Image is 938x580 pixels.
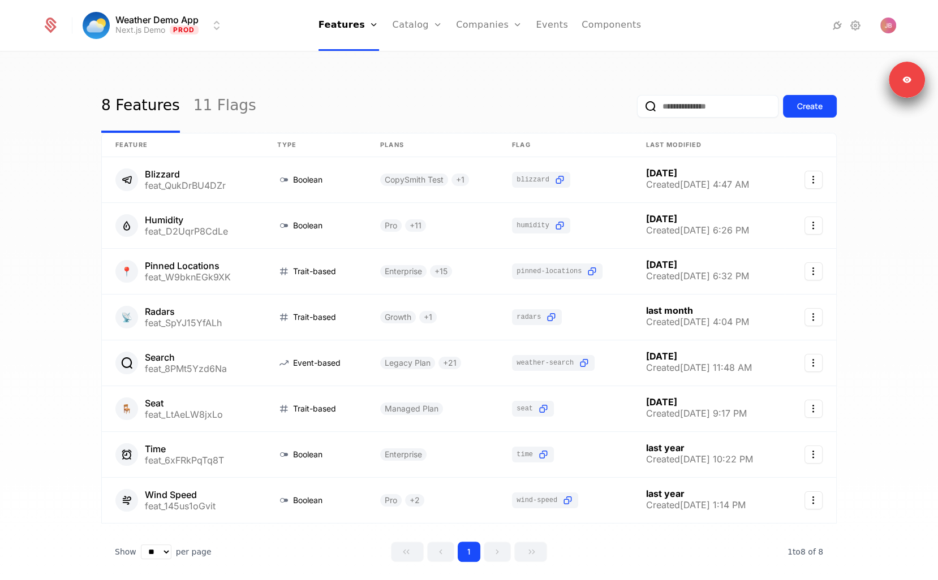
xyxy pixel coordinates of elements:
div: Page navigation [391,542,547,562]
span: Prod [170,25,199,34]
div: Create [797,101,823,112]
th: Last Modified [632,133,785,157]
button: Go to last page [514,542,547,562]
a: Settings [849,19,862,32]
button: Select action [804,491,823,509]
button: Select action [804,308,823,326]
button: Go to first page [391,542,424,562]
button: Select action [804,400,823,418]
th: Plans [367,133,498,157]
th: Flag [498,133,632,157]
span: 1 to 8 of [788,547,818,556]
button: Select action [804,445,823,464]
img: Weather Demo App [83,12,110,39]
span: 8 [788,547,823,556]
button: Select action [804,354,823,372]
div: Next.js Demo [115,24,165,36]
span: per page [176,546,212,557]
select: Select page size [141,544,171,559]
span: Show [115,546,136,557]
a: 8 Features [101,80,180,133]
button: Open user button [880,18,896,33]
a: 11 Flags [193,80,256,133]
div: Table pagination [101,542,837,562]
button: Select environment [86,13,223,38]
button: Select action [804,171,823,189]
button: Go to previous page [427,542,454,562]
a: Integrations [831,19,844,32]
span: Weather Demo App [115,15,199,24]
th: Type [264,133,367,157]
button: Create [783,95,837,118]
button: Go to next page [484,542,511,562]
img: Jon Brasted [880,18,896,33]
button: Select action [804,262,823,280]
th: Feature [102,133,264,157]
button: Go to page 1 [458,542,480,562]
button: Select action [804,217,823,235]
